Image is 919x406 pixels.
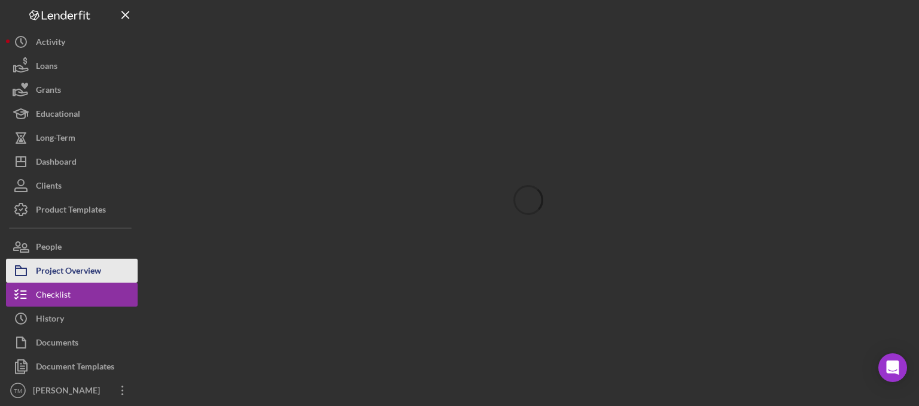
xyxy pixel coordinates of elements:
text: TM [14,387,22,394]
div: Checklist [36,283,71,310]
div: Product Templates [36,198,106,225]
button: Documents [6,331,138,355]
button: Grants [6,78,138,102]
div: Long-Term [36,126,75,153]
div: Dashboard [36,150,77,177]
button: Document Templates [6,355,138,378]
button: Activity [6,30,138,54]
div: Loans [36,54,57,81]
button: History [6,307,138,331]
button: Project Overview [6,259,138,283]
button: People [6,235,138,259]
div: Document Templates [36,355,114,381]
button: TM[PERSON_NAME] [6,378,138,402]
div: Activity [36,30,65,57]
button: Clients [6,174,138,198]
button: Dashboard [6,150,138,174]
div: Documents [36,331,78,357]
div: Grants [36,78,61,105]
button: Product Templates [6,198,138,222]
div: People [36,235,62,262]
div: History [36,307,64,334]
div: Educational [36,102,80,129]
div: Project Overview [36,259,101,286]
button: Checklist [6,283,138,307]
div: [PERSON_NAME] [30,378,108,405]
button: Loans [6,54,138,78]
div: Clients [36,174,62,201]
button: Educational [6,102,138,126]
button: Long-Term [6,126,138,150]
div: Open Intercom Messenger [878,353,907,382]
